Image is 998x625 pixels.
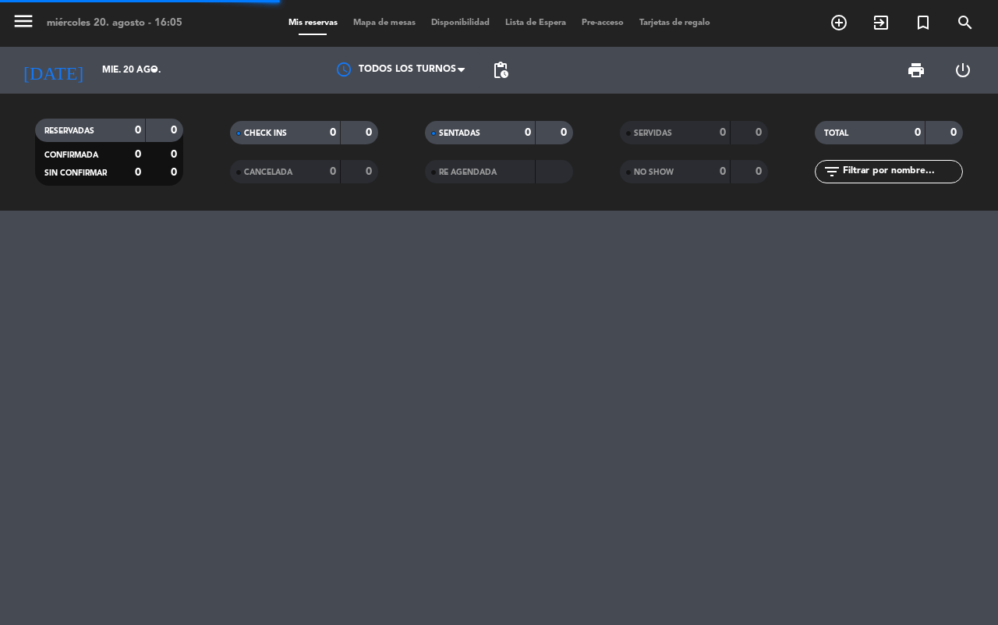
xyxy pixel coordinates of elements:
strong: 0 [366,127,375,138]
strong: 0 [171,125,180,136]
strong: 0 [525,127,531,138]
strong: 0 [756,127,765,138]
span: SIN CONFIRMAR [44,169,107,177]
strong: 0 [720,166,726,177]
strong: 0 [950,127,960,138]
i: exit_to_app [872,13,890,32]
span: pending_actions [491,61,510,80]
span: TOTAL [824,130,848,137]
strong: 0 [756,166,765,177]
strong: 0 [171,167,180,178]
strong: 0 [366,166,375,177]
i: filter_list [823,162,841,181]
span: Pre-acceso [574,19,632,27]
div: miércoles 20. agosto - 16:05 [47,16,182,31]
span: RE AGENDADA [439,169,497,176]
strong: 0 [720,127,726,138]
i: turned_in_not [914,13,933,32]
strong: 0 [135,167,141,178]
span: CHECK INS [244,130,287,137]
input: Filtrar por nombre... [841,163,962,180]
span: NO SHOW [634,169,674,176]
strong: 0 [561,127,570,138]
strong: 0 [135,149,141,160]
span: Mis reservas [281,19,345,27]
i: search [956,13,975,32]
span: Mapa de mesas [345,19,423,27]
span: Tarjetas de regalo [632,19,718,27]
span: RESERVADAS [44,127,94,135]
span: CONFIRMADA [44,151,98,159]
span: Disponibilidad [423,19,497,27]
strong: 0 [330,127,336,138]
i: [DATE] [12,53,94,87]
button: menu [12,9,35,38]
span: Lista de Espera [497,19,574,27]
strong: 0 [330,166,336,177]
i: power_settings_new [954,61,972,80]
div: LOG OUT [940,47,986,94]
strong: 0 [135,125,141,136]
i: arrow_drop_down [145,61,164,80]
i: menu [12,9,35,33]
i: add_circle_outline [830,13,848,32]
strong: 0 [915,127,921,138]
strong: 0 [171,149,180,160]
span: SENTADAS [439,130,480,137]
span: SERVIDAS [634,130,672,137]
span: print [907,61,925,80]
span: CANCELADA [244,169,292,176]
